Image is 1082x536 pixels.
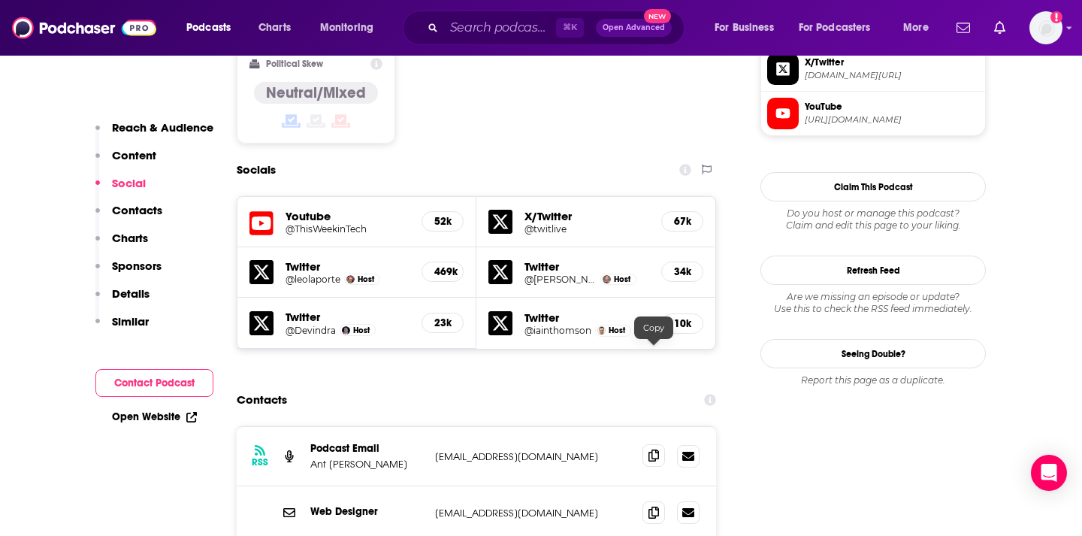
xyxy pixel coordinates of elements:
a: @[PERSON_NAME] [524,274,597,285]
span: Host [353,326,370,335]
div: Report this page as a duplicate. [760,374,986,386]
button: Contacts [95,203,162,231]
p: Similar [112,314,149,329]
span: For Business [715,17,774,38]
span: https://www.youtube.com/@ThisWeekinTech [805,114,979,126]
img: Iain Thomson [597,326,606,335]
button: open menu [789,16,893,40]
a: @leolaporte [286,274,340,285]
button: open menu [310,16,393,40]
button: Social [95,176,146,204]
p: Details [112,286,150,301]
h5: Twitter [286,259,410,274]
span: ⌘ K [556,18,584,38]
h2: Political Skew [266,59,323,69]
a: @Devindra [286,325,336,336]
a: Show notifications dropdown [988,15,1011,41]
h2: Socials [237,156,276,184]
h5: Youtube [286,209,410,223]
p: Content [112,148,156,162]
div: Open Intercom Messenger [1031,455,1067,491]
button: Show profile menu [1029,11,1062,44]
span: More [903,17,929,38]
img: Devindra Hardawar [342,326,350,335]
p: [EMAIL_ADDRESS][DOMAIN_NAME] [435,507,630,519]
button: Sponsors [95,259,162,286]
a: Open Website [112,410,197,423]
input: Search podcasts, credits, & more... [444,16,556,40]
span: New [644,9,671,23]
h5: Twitter [524,259,649,274]
span: Podcasts [186,17,231,38]
img: Leo Laporte [346,275,355,283]
span: Open Advanced [603,24,665,32]
a: Seeing Double? [760,339,986,368]
p: Ant [PERSON_NAME] [310,458,423,471]
p: Podcast Email [310,442,423,455]
p: Contacts [112,203,162,217]
span: twitter.com/twitlive [805,70,979,81]
button: Details [95,286,150,314]
button: open menu [704,16,793,40]
img: Podchaser - Follow, Share and Rate Podcasts [12,14,156,42]
span: For Podcasters [799,17,871,38]
span: Charts [258,17,291,38]
div: Claim and edit this page to your liking. [760,207,986,232]
svg: Add a profile image [1050,11,1062,23]
span: Host [609,326,625,335]
button: open menu [176,16,250,40]
a: @twitlive [524,223,649,235]
button: Reach & Audience [95,120,213,148]
h3: RSS [252,456,268,468]
span: Do you host or manage this podcast? [760,207,986,220]
p: [EMAIL_ADDRESS][DOMAIN_NAME] [435,450,630,463]
button: open menu [893,16,948,40]
p: Social [112,176,146,190]
h5: 469k [434,265,451,278]
h5: X/Twitter [524,209,649,223]
a: @ThisWeekinTech [286,223,410,235]
p: Charts [112,231,148,245]
span: Monitoring [320,17,373,38]
p: Web Designer [310,505,423,518]
span: Host [614,274,630,284]
span: YouTube [805,100,979,114]
h5: Twitter [286,310,410,324]
h5: 52k [434,215,451,228]
h4: Neutral/Mixed [266,83,366,102]
img: User Profile [1029,11,1062,44]
button: Refresh Feed [760,256,986,285]
div: Are we missing an episode or update? Use this to check the RSS feed immediately. [760,291,986,315]
h5: 67k [674,215,691,228]
p: Reach & Audience [112,120,213,135]
span: X/Twitter [805,56,979,69]
img: Jason Howell [603,275,611,283]
h2: Contacts [237,386,287,414]
button: Charts [95,231,148,259]
button: Similar [95,314,149,342]
button: Content [95,148,156,176]
div: Search podcasts, credits, & more... [417,11,699,45]
h5: 23k [434,316,451,329]
div: Copy [634,316,673,339]
a: YouTube[URL][DOMAIN_NAME] [767,98,979,129]
span: Logged in as cmand-c [1029,11,1062,44]
a: Charts [249,16,300,40]
a: @iainthomson [524,325,591,336]
button: Claim This Podcast [760,172,986,201]
p: Sponsors [112,259,162,273]
h5: Twitter [524,310,649,325]
a: X/Twitter[DOMAIN_NAME][URL] [767,53,979,85]
h5: 34k [674,265,691,278]
span: Host [358,274,374,284]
